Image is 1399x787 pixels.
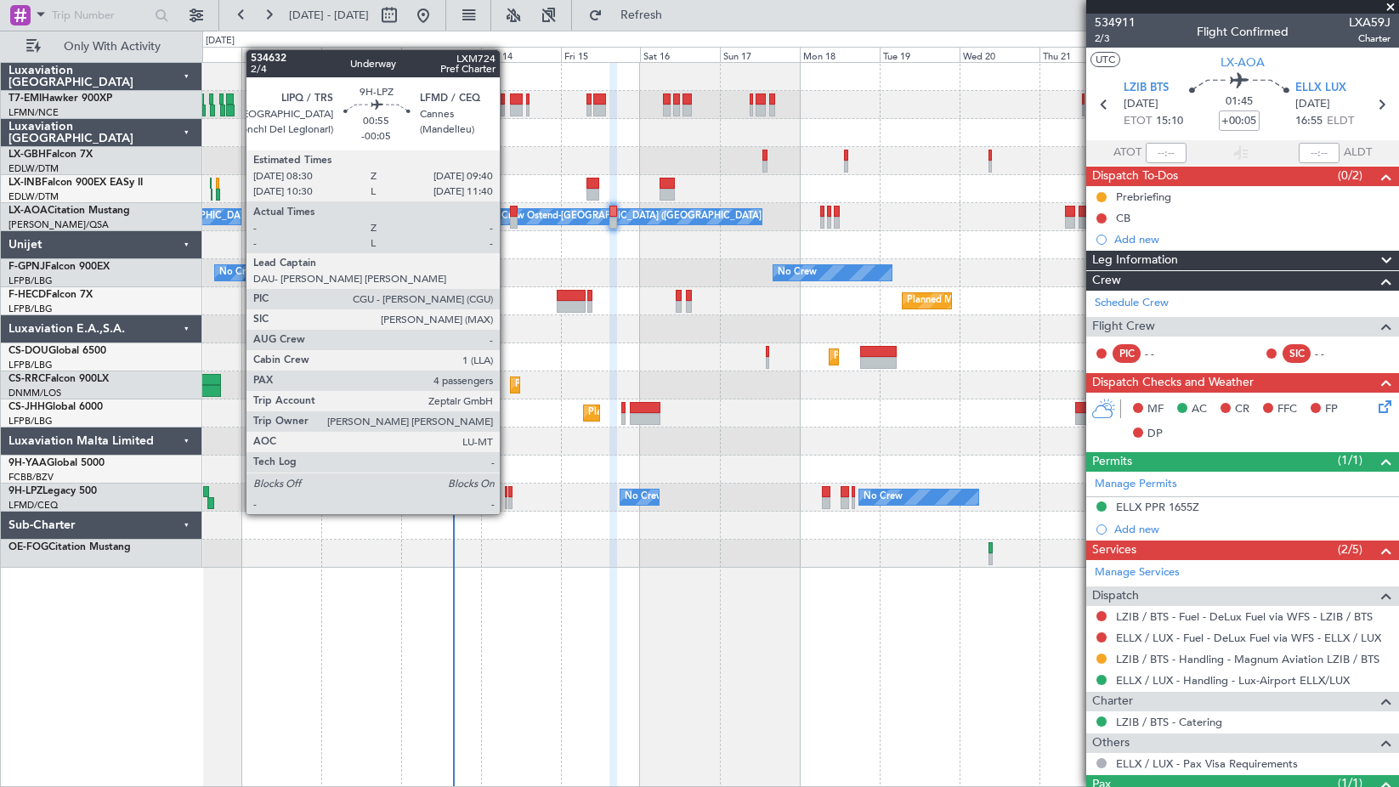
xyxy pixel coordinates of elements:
[8,162,59,175] a: EDLW/DTM
[581,2,683,29] button: Refresh
[485,204,764,229] div: No Crew Ostend-[GEOGRAPHIC_DATA] ([GEOGRAPHIC_DATA])
[1344,144,1372,161] span: ALDT
[206,34,235,48] div: [DATE]
[8,93,42,104] span: T7-EMI
[1156,113,1183,130] span: 15:10
[1092,733,1130,753] span: Others
[1221,54,1265,71] span: LX-AOA
[1095,14,1136,31] span: 534911
[1295,113,1323,130] span: 16:55
[1095,476,1177,493] a: Manage Permits
[1124,96,1158,113] span: [DATE]
[8,346,48,356] span: CS-DOU
[8,93,112,104] a: T7-EMIHawker 900XP
[1338,451,1362,469] span: (1/1)
[1235,401,1249,418] span: CR
[1295,96,1330,113] span: [DATE]
[8,206,130,216] a: LX-AOACitation Mustang
[1113,344,1141,363] div: PIC
[1039,47,1119,62] div: Thu 21
[52,3,150,28] input: Trip Number
[1146,143,1187,163] input: --:--
[8,346,106,356] a: CS-DOUGlobal 6500
[1145,346,1183,361] div: - -
[1092,167,1178,186] span: Dispatch To-Dos
[8,206,48,216] span: LX-AOA
[289,8,369,23] span: [DATE] - [DATE]
[1147,401,1164,418] span: MF
[1114,232,1391,246] div: Add new
[1116,756,1298,771] a: ELLX / LUX - Pax Visa Requirements
[8,458,47,468] span: 9H-YAA
[1325,401,1338,418] span: FP
[1116,211,1130,225] div: CB
[515,372,691,398] div: Planned Maint Lagos ([PERSON_NAME])
[1226,93,1253,110] span: 01:45
[1113,144,1141,161] span: ATOT
[720,47,800,62] div: Sun 17
[1116,500,1199,514] div: ELLX PPR 1655Z
[1124,113,1152,130] span: ETOT
[1349,31,1391,46] span: Charter
[1090,52,1120,67] button: UTC
[800,47,880,62] div: Mon 18
[778,260,817,286] div: No Crew
[8,150,93,160] a: LX-GBHFalcon 7X
[834,344,1102,370] div: Planned Maint [GEOGRAPHIC_DATA] ([GEOGRAPHIC_DATA])
[8,218,109,231] a: [PERSON_NAME]/QSA
[8,290,46,300] span: F-HECD
[1338,541,1362,558] span: (2/5)
[1092,692,1133,711] span: Charter
[1147,426,1163,443] span: DP
[1095,564,1180,581] a: Manage Services
[1116,609,1373,624] a: LZIB / BTS - Fuel - DeLux Fuel via WFS - LZIB / BTS
[1295,80,1346,97] span: ELLX LUX
[1192,401,1207,418] span: AC
[8,190,59,203] a: EDLW/DTM
[8,542,131,552] a: OE-FOGCitation Mustang
[8,290,93,300] a: F-HECDFalcon 7X
[8,262,110,272] a: F-GPNJFalcon 900EX
[1092,541,1136,560] span: Services
[8,458,105,468] a: 9H-YAAGlobal 5000
[481,47,561,62] div: Thu 14
[1116,673,1350,688] a: ELLX / LUX - Handling - Lux-Airport ELLX/LUX
[1283,344,1311,363] div: SIC
[8,178,143,188] a: LX-INBFalcon 900EX EASy II
[1338,167,1362,184] span: (0/2)
[8,359,53,371] a: LFPB/LBG
[1277,401,1297,418] span: FFC
[1092,586,1139,606] span: Dispatch
[269,400,537,426] div: Planned Maint [GEOGRAPHIC_DATA] ([GEOGRAPHIC_DATA])
[8,303,53,315] a: LFPB/LBG
[8,471,54,484] a: FCBB/BZV
[348,148,538,173] div: Planned Maint Nice ([GEOGRAPHIC_DATA])
[241,47,321,62] div: Mon 11
[1197,23,1289,41] div: Flight Confirmed
[1092,271,1121,291] span: Crew
[8,275,53,287] a: LFPB/LBG
[1092,317,1155,337] span: Flight Crew
[8,374,109,384] a: CS-RRCFalcon 900LX
[561,47,641,62] div: Fri 15
[1095,31,1136,46] span: 2/3
[1315,346,1353,361] div: - -
[1092,251,1178,270] span: Leg Information
[8,374,45,384] span: CS-RRC
[1116,715,1222,729] a: LZIB / BTS - Catering
[1095,295,1169,312] a: Schedule Crew
[1349,14,1391,31] span: LXA59J
[8,387,61,399] a: DNMM/LOS
[1124,80,1169,97] span: LZIB BTS
[588,400,856,426] div: Planned Maint [GEOGRAPHIC_DATA] ([GEOGRAPHIC_DATA])
[19,33,184,60] button: Only With Activity
[8,402,45,412] span: CS-JHH
[907,288,1175,314] div: Planned Maint [GEOGRAPHIC_DATA] ([GEOGRAPHIC_DATA])
[357,400,625,426] div: Planned Maint [GEOGRAPHIC_DATA] ([GEOGRAPHIC_DATA])
[1116,652,1379,666] a: LZIB / BTS - Handling - Magnum Aviation LZIB / BTS
[401,47,481,62] div: Wed 13
[864,484,903,510] div: No Crew
[640,47,720,62] div: Sat 16
[8,106,59,119] a: LFMN/NCE
[1327,113,1354,130] span: ELDT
